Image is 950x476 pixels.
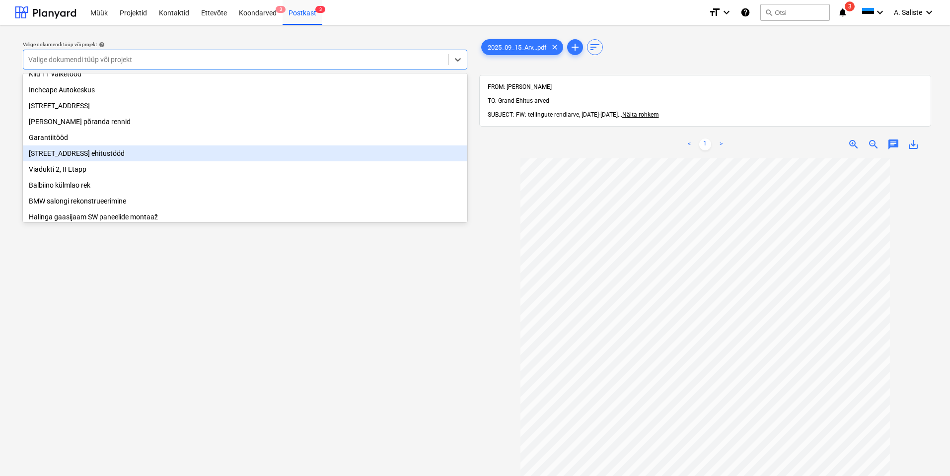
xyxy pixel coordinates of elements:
span: A. Saliste [894,8,922,16]
div: Halinga gaasijaam SW paneelide montaaž [23,209,467,225]
div: Inchcape Autokeskus [23,82,467,98]
i: keyboard_arrow_down [923,6,935,18]
div: Balbiino külmlao rek [23,177,467,193]
span: help [97,42,105,48]
span: search [765,8,773,16]
i: notifications [838,6,848,18]
div: Valige dokumendi tüüp või projekt [23,41,467,48]
span: 3 [276,6,286,13]
div: [STREET_ADDRESS] [23,98,467,114]
span: zoom_in [848,138,860,150]
div: [STREET_ADDRESS] ehitustööd [23,145,467,161]
span: zoom_out [868,138,879,150]
i: keyboard_arrow_down [874,6,886,18]
div: Kilu 11 väiketööd [23,66,467,82]
span: TO: Grand Ehitus arved [488,97,549,104]
button: Otsi [760,4,830,21]
span: SUBJECT: FW: tellingute rendiarve, [DATE]-[DATE] [488,111,618,118]
span: clear [549,41,561,53]
span: ... [618,111,659,118]
div: Garantiitööd [23,130,467,145]
i: format_size [709,6,721,18]
div: BMW salongi rekonstrueerimine [23,193,467,209]
div: Marmi Futerno põranda rennid [23,114,467,130]
span: 3 [315,6,325,13]
span: 2025_09_15_Arv...pdf [482,44,553,51]
span: Näita rohkem [622,111,659,118]
span: 3 [845,1,855,11]
a: Previous page [683,138,695,150]
a: Page 1 is your current page [699,138,711,150]
span: chat [887,138,899,150]
div: [PERSON_NAME] põranda rennid [23,114,467,130]
span: sort [589,41,601,53]
span: FROM: [PERSON_NAME] [488,83,552,90]
iframe: Chat Widget [900,428,950,476]
i: keyboard_arrow_down [721,6,732,18]
div: Maasika tee 7 ehitustööd [23,145,467,161]
div: 2025_09_15_Arv...pdf [481,39,563,55]
i: Abikeskus [740,6,750,18]
a: Next page [715,138,727,150]
div: Viadukti 2, II Etapp [23,161,467,177]
span: save_alt [907,138,919,150]
span: add [569,41,581,53]
div: Narva mnt 120 [23,98,467,114]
